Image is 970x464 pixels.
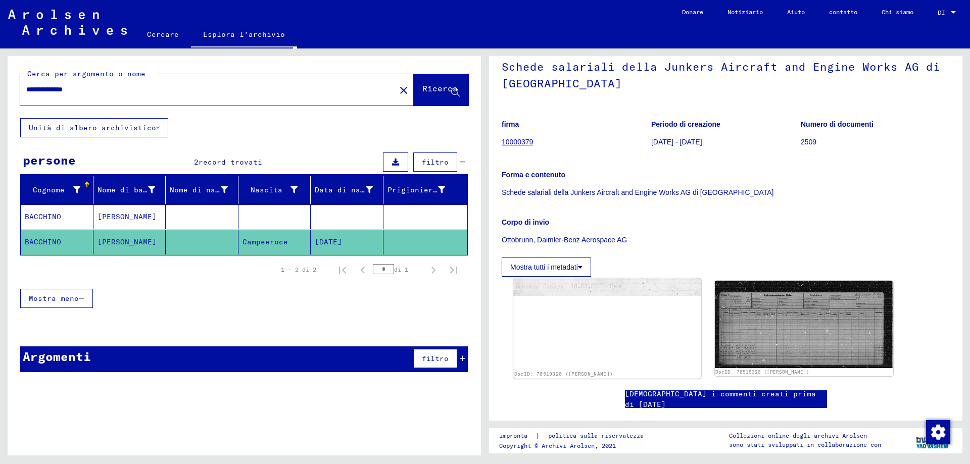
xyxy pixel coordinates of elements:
font: firma [502,120,519,128]
font: [DATE] [315,237,342,246]
font: di 1 [394,266,408,273]
font: Esplora l'archivio [203,30,285,39]
mat-header-cell: Prigioniero n. [383,176,468,204]
font: Mostra tutti i metadati [510,263,578,271]
font: Prigioniero n. [387,185,451,194]
font: filtro [422,354,449,363]
font: 2509 [801,138,816,146]
font: Chi siamo [882,8,913,16]
img: 001.jpg [513,278,701,295]
font: [PERSON_NAME] [98,237,157,246]
mat-header-cell: Nascita [238,176,311,204]
a: DocID: 76519320 ([PERSON_NAME]) [715,369,809,375]
a: Cercare [135,22,191,46]
font: persone [23,152,76,168]
button: Ultima pagina [444,260,464,280]
div: Nascita [243,182,311,198]
font: Schede salariali della Junkers Aircraft and Engine Works AG di [GEOGRAPHIC_DATA] [502,60,940,90]
button: Pagina precedente [353,260,373,280]
font: [PERSON_NAME] [98,212,157,221]
font: [DATE] - [DATE] [651,138,702,146]
font: Nascita [251,185,282,194]
button: filtro [413,152,457,172]
img: Modifica consenso [926,420,950,444]
font: Donare [682,8,703,16]
div: Data di nascita [315,182,385,198]
font: BACCHINO [25,237,61,246]
font: contatto [829,8,857,16]
font: Unità di albero archivistico [29,123,156,132]
font: Cognome [33,185,65,194]
font: Collezioni online degli archivi Arolsen [729,432,867,439]
img: yv_logo.png [914,428,952,453]
font: Nome di battesimo [98,185,175,194]
div: Nome di nascita [170,182,240,198]
font: Data di nascita [315,185,383,194]
font: 2 [194,158,199,167]
button: Mostra meno [20,289,93,308]
font: Mostra meno [29,294,79,303]
font: DI [938,9,945,16]
mat-header-cell: Nome di nascita [166,176,238,204]
mat-icon: close [398,84,410,96]
mat-header-cell: Data di nascita [311,176,383,204]
font: | [536,431,540,440]
button: Unità di albero archivistico [20,118,168,137]
font: Cercare [147,30,179,39]
a: Esplora l'archivio [191,22,297,48]
button: Prima pagina [332,260,353,280]
a: politica sulla riservatezza [540,431,656,441]
font: Campeeroce [243,237,288,246]
button: Ricerca [414,74,468,106]
font: sono stati sviluppati in collaborazione con [729,441,881,448]
font: record trovati [199,158,262,167]
button: Mostra tutti i metadati [502,257,591,277]
mat-header-cell: Nome di battesimo [93,176,166,204]
a: impronta [499,431,536,441]
img: 002.jpg [715,281,894,368]
font: Argomenti [23,349,91,364]
font: Copyright © Archivi Arolsen, 2021 [499,442,616,449]
font: filtro [422,158,449,167]
button: Pagina successiva [423,260,444,280]
font: Nome di nascita [170,185,238,194]
font: Ottobrunn, Daimler-Benz Aerospace AG [502,236,627,244]
div: Prigioniero n. [387,182,458,198]
font: Aiuto [787,8,805,16]
font: Cerca per argomento o nome [27,69,145,78]
font: Numero di documenti [801,120,874,128]
font: Notiziario [727,8,763,16]
font: politica sulla riservatezza [548,432,644,439]
a: DocID: 76519320 ([PERSON_NAME]) [514,371,613,377]
font: [DEMOGRAPHIC_DATA] i commenti creati prima di [DATE] [625,389,816,409]
font: Periodo di creazione [651,120,720,128]
a: 10000379 [502,138,533,146]
font: Schede salariali della Junkers Aircraft and Engine Works AG di [GEOGRAPHIC_DATA] [502,188,773,196]
font: Ricerca [422,83,458,93]
button: filtro [413,349,457,368]
div: Nome di battesimo [98,182,168,198]
div: Cognome [25,182,93,198]
font: BACCHINO [25,212,61,221]
button: Chiaro [394,80,414,100]
font: Corpo di invio [502,218,549,226]
font: 1 – 2 di 2 [281,266,316,273]
font: Forma e contenuto [502,171,565,179]
img: Arolsen_neg.svg [8,10,127,35]
mat-header-cell: Cognome [21,176,93,204]
font: impronta [499,432,527,439]
a: [DEMOGRAPHIC_DATA] i commenti creati prima di [DATE] [625,389,827,410]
